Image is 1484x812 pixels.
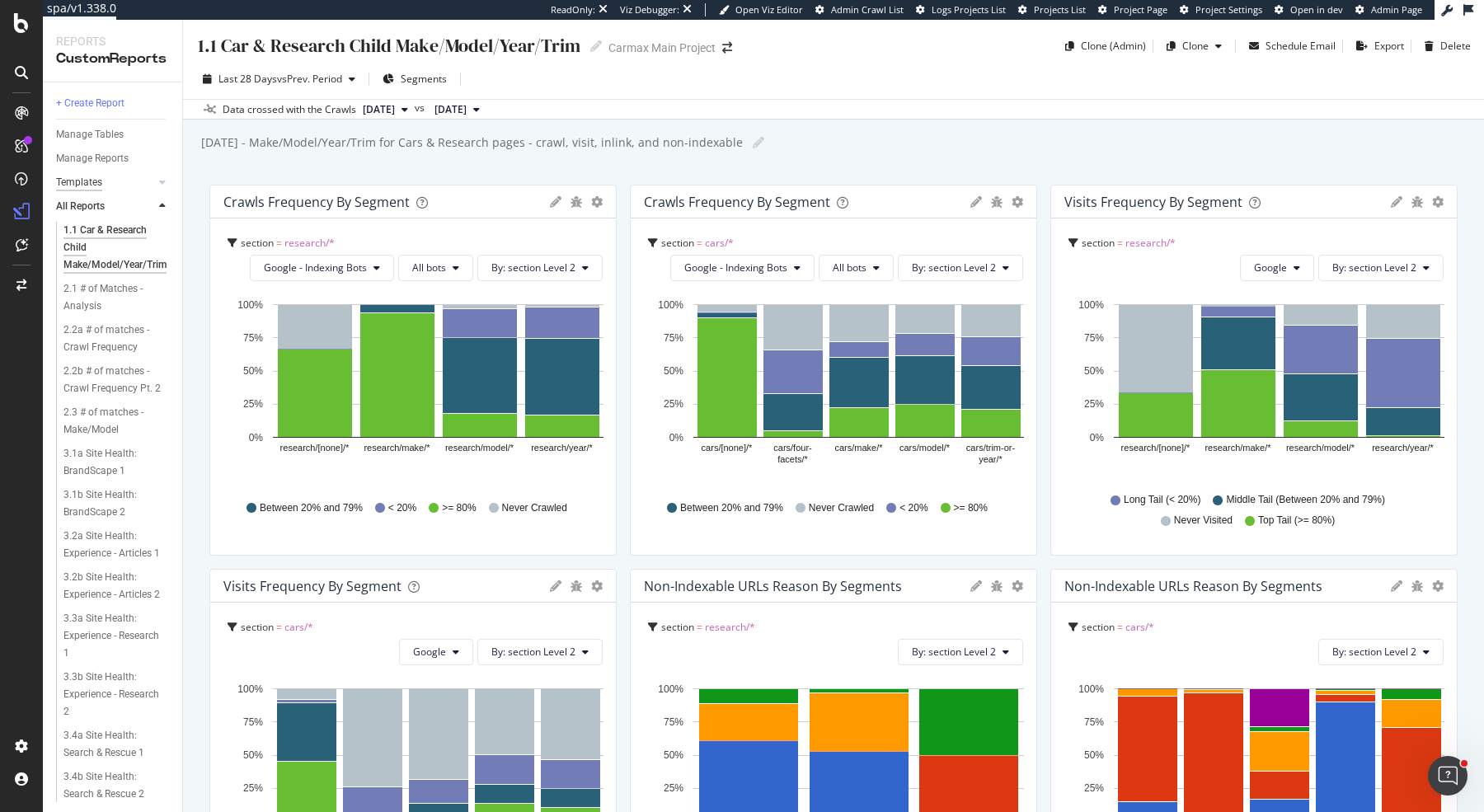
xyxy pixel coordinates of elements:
text: cars/four- [773,443,812,453]
a: 3.3a Site Health: Experience - Research 1 [63,610,171,662]
a: All Reports [56,198,154,215]
text: facets/* [777,454,808,464]
div: 3.2a Site Health: Experience - Articles 1 [63,528,162,562]
div: 2.2a # of matches - Crawl Frequency [63,322,161,356]
span: Open Viz Editor [735,3,803,16]
div: A chart. [1064,294,1444,486]
div: bug [1411,580,1424,592]
span: Never Crawled [809,501,874,515]
div: Schedule Email [1266,39,1336,53]
span: = [276,620,282,634]
div: 1.1 Car & Research Child Make/Model/Year/Trim [196,33,580,59]
text: 25% [664,782,683,794]
a: Admin Page [1355,3,1422,16]
span: By: section Level 2 [1332,645,1416,659]
span: = [697,620,702,634]
a: 3.2a Site Health: Experience - Articles 1 [63,528,171,562]
button: Google [399,639,473,665]
div: 2.1 # of Matches - Analysis [63,280,157,315]
a: Open in dev [1275,3,1343,16]
a: 2.2a # of matches - Crawl Frequency [63,322,171,356]
button: Export [1350,33,1404,59]
text: 0% [669,432,684,444]
a: 3.3b Site Health: Experience - Research 2 [63,669,171,720]
div: gear [1432,580,1444,592]
div: A chart. [223,294,603,486]
text: research/[none]/* [280,443,350,453]
span: < 20% [899,501,927,515]
span: Open in dev [1290,3,1343,16]
text: 25% [1084,782,1104,794]
button: [DATE] [428,100,486,120]
div: gear [1012,580,1023,592]
span: By: section Level 2 [491,260,575,275]
a: 3.4a Site Health: Search & Rescue 1 [63,727,171,762]
span: section [1082,236,1115,250]
text: 100% [1078,299,1104,311]
text: 75% [664,332,683,344]
text: 100% [237,683,263,695]
text: 25% [243,782,263,794]
text: 100% [658,299,683,311]
div: bug [570,196,583,208]
a: Open Viz Editor [719,3,803,16]
button: Clone (Admin) [1059,33,1146,59]
text: 50% [1084,365,1104,377]
span: Google [1254,260,1287,275]
button: Google - Indexing Bots [250,255,394,281]
span: Logs Projects List [932,3,1006,16]
span: Google [413,645,446,659]
div: arrow-right-arrow-left [722,42,732,54]
span: Projects List [1034,3,1086,16]
span: Never Visited [1174,514,1233,528]
text: 100% [237,299,263,311]
text: 50% [664,749,683,761]
text: cars/[none]/* [702,443,753,453]
div: gear [591,196,603,208]
text: 75% [1084,716,1104,728]
div: 3.3b Site Health: Experience - Research 2 [63,669,162,720]
text: 50% [664,365,683,377]
button: [DATE] [356,100,415,120]
div: Crawls Frequency By Segment [644,194,830,210]
span: research/* [284,236,335,250]
div: gear [1012,196,1023,208]
a: Project Settings [1180,3,1262,16]
text: 100% [658,683,683,695]
button: By: section Level 2 [477,639,603,665]
a: Manage Tables [56,126,171,143]
a: 1.1 Car & Research Child Make/Model/Year/Trim [63,222,171,274]
div: Non-Indexable URLs Reason by Segments [644,578,902,594]
span: By: section Level 2 [912,645,996,659]
span: Top Tail (>= 80%) [1258,514,1335,528]
text: 75% [243,332,263,344]
span: Between 20% and 79% [680,501,783,515]
span: By: section Level 2 [912,260,996,275]
div: Clone [1182,39,1209,53]
text: 25% [1084,398,1104,410]
a: 2.1 # of Matches - Analysis [63,280,171,315]
a: Logs Projects List [916,3,1006,16]
span: Google - Indexing Bots [684,260,787,275]
div: [DATE] - Make/Model/Year/Trim for Cars & Research pages - crawl, visit, inlink, and non-indexable [200,134,743,151]
a: 3.1a Site Health: BrandScape 1 [63,445,171,480]
div: A chart. [644,294,1024,486]
span: cars/* [284,620,313,634]
text: 0% [1090,432,1105,444]
text: research/make/* [364,443,430,453]
span: section [1082,620,1115,634]
div: bug [570,580,583,592]
div: Crawls Frequency By Segmentgeargearsection = research/*Google - Indexing BotsAll botsBy: section ... [209,185,617,556]
span: section [661,620,694,634]
button: Google - Indexing Bots [670,255,815,281]
button: Last 28 DaysvsPrev. Period [196,66,362,92]
span: >= 80% [954,501,988,515]
span: = [1117,620,1123,634]
div: Delete [1440,39,1471,53]
button: All bots [819,255,894,281]
a: Projects List [1018,3,1086,16]
text: 25% [243,398,263,410]
text: 100% [1078,683,1104,695]
span: cars/* [705,236,734,250]
button: By: section Level 2 [477,255,603,281]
